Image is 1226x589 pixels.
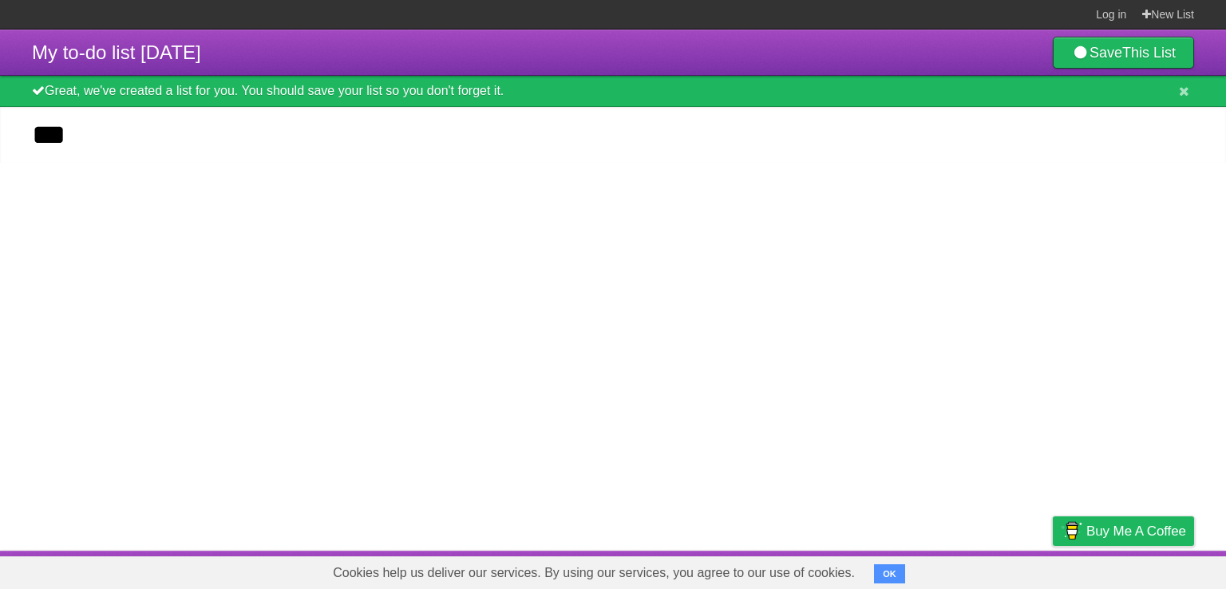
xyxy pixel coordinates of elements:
[1122,45,1176,61] b: This List
[1086,517,1186,545] span: Buy me a coffee
[317,557,871,589] span: Cookies help us deliver our services. By using our services, you agree to our use of cookies.
[874,564,905,583] button: OK
[893,555,958,585] a: Developers
[32,42,201,63] span: My to-do list [DATE]
[1053,37,1194,69] a: SaveThis List
[840,555,874,585] a: About
[1032,555,1074,585] a: Privacy
[1053,516,1194,546] a: Buy me a coffee
[1061,517,1082,544] img: Buy me a coffee
[978,555,1013,585] a: Terms
[1094,555,1194,585] a: Suggest a feature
